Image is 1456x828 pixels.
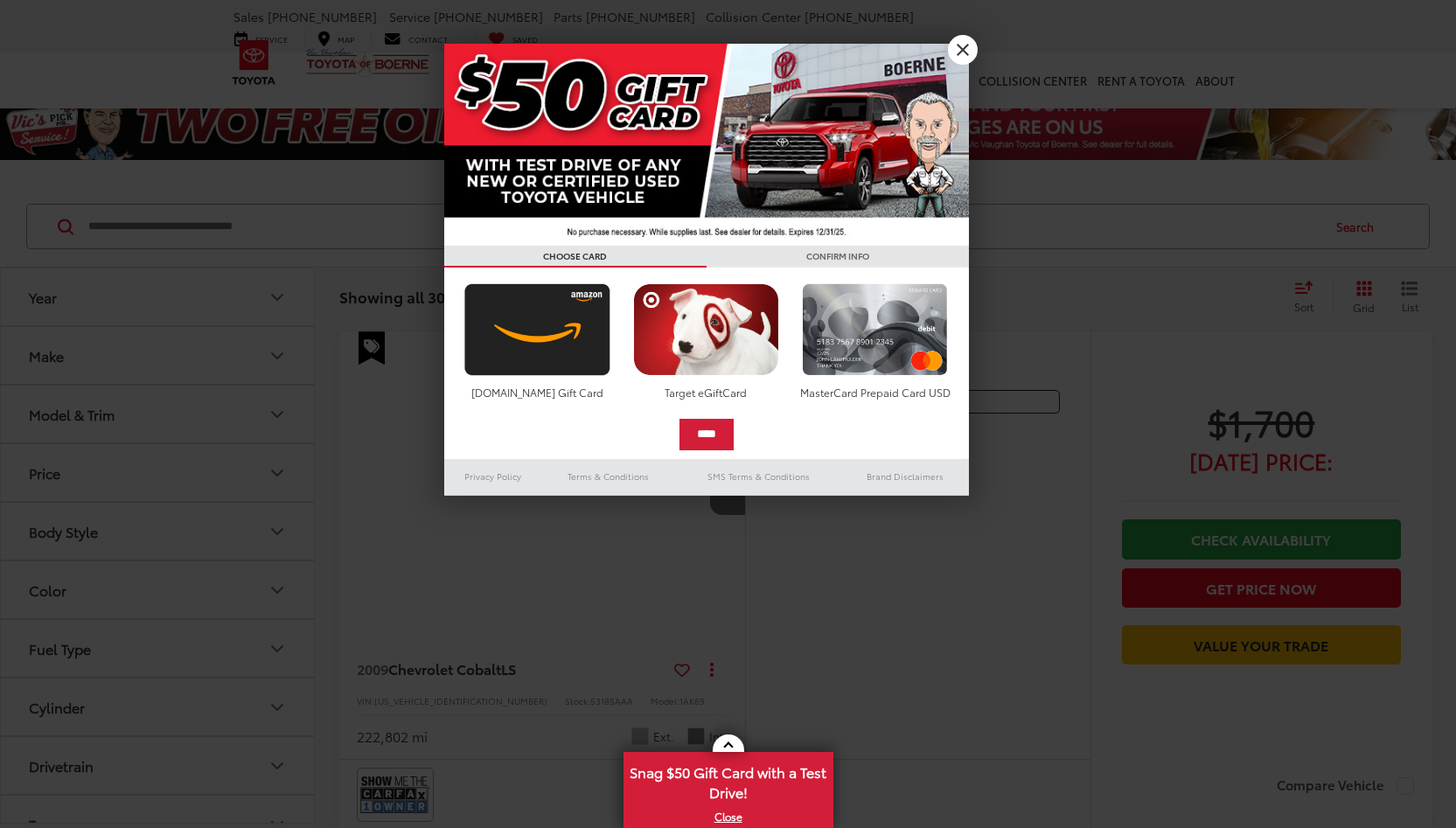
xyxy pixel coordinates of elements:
[541,466,675,487] a: Terms & Conditions
[676,466,841,487] a: SMS Terms & Conditions
[444,44,969,246] img: 42635_top_851395.jpg
[629,385,784,400] div: Target eGiftCard
[444,246,707,268] h3: CHOOSE CARD
[625,754,832,807] span: Snag $50 Gift Card with a Test Drive!
[798,385,952,400] div: MasterCard Prepaid Card USD
[707,246,969,268] h3: CONFIRM INFO
[629,283,784,376] img: targetcard.png
[460,385,615,400] div: [DOMAIN_NAME] Gift Card
[798,283,952,376] img: mastercard.png
[460,283,615,376] img: amazoncard.png
[841,466,969,487] a: Brand Disclaimers
[444,466,542,487] a: Privacy Policy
